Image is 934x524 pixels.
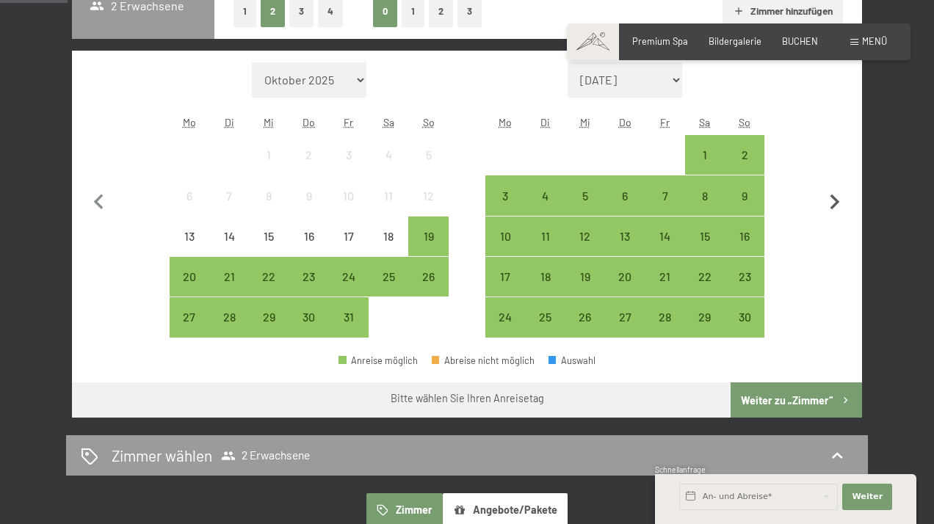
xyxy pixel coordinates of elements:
div: 9 [291,190,327,227]
span: Menü [862,35,887,47]
div: Anreise möglich [605,297,645,337]
abbr: Samstag [699,116,710,128]
div: Anreise nicht möglich [408,135,448,175]
div: Fri Oct 31 2025 [329,297,369,337]
div: 30 [291,311,327,348]
div: Anreise nicht möglich [329,216,369,256]
div: Anreise möglich [565,257,605,296]
div: Anreise möglich [329,257,369,296]
div: Anreise nicht möglich [329,135,369,175]
div: Auswahl [549,356,595,365]
div: Thu Oct 23 2025 [289,257,329,296]
div: Wed Oct 29 2025 [249,297,289,337]
div: 21 [646,271,683,308]
div: Sun Oct 26 2025 [408,257,448,296]
div: Thu Oct 16 2025 [289,216,329,256]
div: Mon Oct 27 2025 [170,297,209,337]
div: Wed Nov 12 2025 [565,216,605,256]
div: 1 [687,149,723,186]
div: Mon Oct 13 2025 [170,216,209,256]
a: Premium Spa [632,35,688,47]
div: Fri Nov 28 2025 [645,297,684,337]
div: 11 [370,190,407,227]
div: 22 [687,271,723,308]
div: 25 [370,271,407,308]
abbr: Mittwoch [264,116,274,128]
div: Anreise nicht möglich [289,175,329,215]
div: Wed Nov 26 2025 [565,297,605,337]
div: Anreise möglich [645,257,684,296]
div: 25 [527,311,564,348]
div: Sat Nov 01 2025 [685,135,725,175]
div: Anreise nicht möglich [408,175,448,215]
div: Anreise möglich [526,175,565,215]
button: Weiter zu „Zimmer“ [731,382,862,418]
div: 10 [330,190,367,227]
div: Sun Oct 05 2025 [408,135,448,175]
div: Abreise nicht möglich [432,356,535,365]
div: Sat Nov 08 2025 [685,175,725,215]
div: 5 [567,190,604,227]
div: Sun Nov 23 2025 [725,257,764,296]
div: Wed Oct 22 2025 [249,257,289,296]
div: Anreise nicht möglich [289,135,329,175]
div: 31 [330,311,367,348]
div: 23 [726,271,763,308]
abbr: Samstag [383,116,394,128]
div: 8 [250,190,287,227]
div: 18 [527,271,564,308]
div: 29 [687,311,723,348]
div: Mon Oct 20 2025 [170,257,209,296]
abbr: Montag [183,116,196,128]
div: 15 [250,230,287,267]
div: Anreise nicht möglich [170,216,209,256]
span: BUCHEN [782,35,818,47]
div: 30 [726,311,763,348]
div: Mon Nov 10 2025 [485,216,525,256]
div: 19 [410,230,446,267]
div: Thu Nov 27 2025 [605,297,645,337]
div: 2 [726,149,763,186]
div: Tue Nov 04 2025 [526,175,565,215]
button: Weiter [842,484,892,510]
div: Sat Oct 25 2025 [369,257,408,296]
abbr: Freitag [660,116,670,128]
div: 6 [171,190,208,227]
div: Sat Nov 15 2025 [685,216,725,256]
div: Fri Oct 03 2025 [329,135,369,175]
div: Thu Oct 30 2025 [289,297,329,337]
div: Anreise möglich [685,257,725,296]
abbr: Donnerstag [303,116,315,128]
abbr: Mittwoch [580,116,590,128]
div: Thu Nov 13 2025 [605,216,645,256]
h2: Zimmer wählen [112,445,212,466]
div: 6 [607,190,643,227]
div: Anreise möglich [369,257,408,296]
abbr: Sonntag [739,116,750,128]
abbr: Montag [499,116,512,128]
div: Fri Oct 24 2025 [329,257,369,296]
div: Wed Oct 15 2025 [249,216,289,256]
div: 3 [330,149,367,186]
div: Tue Nov 18 2025 [526,257,565,296]
div: Tue Oct 28 2025 [209,297,249,337]
div: 16 [291,230,327,267]
div: Anreise nicht möglich [249,135,289,175]
div: Wed Oct 01 2025 [249,135,289,175]
div: 19 [567,271,604,308]
div: 5 [410,149,446,186]
div: Tue Nov 25 2025 [526,297,565,337]
div: Anreise möglich [725,216,764,256]
div: Anreise möglich [645,175,684,215]
div: Anreise nicht möglich [369,135,408,175]
div: Anreise möglich [725,175,764,215]
div: 29 [250,311,287,348]
div: 17 [487,271,524,308]
div: Mon Nov 17 2025 [485,257,525,296]
div: Wed Nov 19 2025 [565,257,605,296]
div: Fri Oct 10 2025 [329,175,369,215]
div: Tue Oct 14 2025 [209,216,249,256]
div: 12 [410,190,446,227]
div: Anreise möglich [526,297,565,337]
